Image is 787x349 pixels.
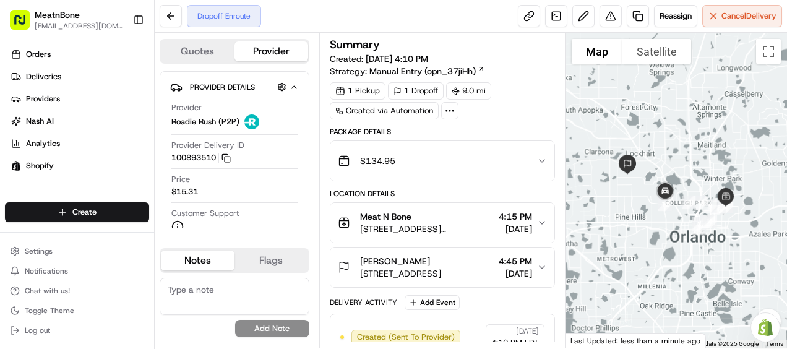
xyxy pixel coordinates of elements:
span: $15.31 [171,186,198,197]
button: 100893510 [171,152,231,163]
button: Toggle fullscreen view [756,39,781,64]
span: [STREET_ADDRESS] [360,267,441,280]
span: Settings [25,246,53,256]
button: [PERSON_NAME][STREET_ADDRESS]4:45 PM[DATE] [330,248,555,287]
button: Show street map [572,39,622,64]
span: [STREET_ADDRESS][PERSON_NAME] [360,223,494,235]
span: Toggle Theme [25,306,74,316]
div: 1 Pickup [330,82,385,100]
a: Powered byPylon [87,209,150,218]
span: Map data ©2025 Google [691,340,759,347]
div: 2 [687,212,711,236]
span: Customer Support [171,208,239,219]
span: [DATE] [499,267,532,280]
h3: Summary [330,39,380,50]
span: Chat with us! [25,286,70,296]
button: Provider Details [170,77,299,97]
button: Create [5,202,149,222]
div: 4 [699,210,722,233]
img: Nash [12,12,37,37]
span: Log out [25,325,50,335]
a: Providers [5,89,154,109]
span: [DATE] 4:10 PM [366,53,428,64]
span: $134.95 [360,155,395,167]
span: API Documentation [117,179,199,191]
button: Settings [5,243,149,260]
span: Providers [26,93,60,105]
span: Created (Sent To Provider) [357,332,455,343]
input: Clear [32,79,204,92]
div: Start new chat [42,118,203,130]
a: Shopify [5,156,154,176]
span: Create [72,207,97,218]
span: 4:15 PM [499,210,532,223]
button: $134.95 [330,141,555,181]
a: Open this area in Google Maps (opens a new window) [569,332,609,348]
span: Pylon [123,209,150,218]
div: 3 [696,210,720,233]
div: 11 [677,191,700,214]
div: We're available if you need us! [42,130,157,140]
div: Package Details [330,127,556,137]
a: Terms [766,340,783,347]
span: Cancel Delivery [721,11,776,22]
span: Nash AI [26,116,54,127]
a: Manual Entry (opn_37jiHh) [369,65,485,77]
button: Provider [234,41,308,61]
span: Shopify [26,160,54,171]
span: Meat N Bone [360,210,411,223]
button: MeatnBone[EMAIL_ADDRESS][DOMAIN_NAME] [5,5,128,35]
span: Created: [330,53,428,65]
div: 📗 [12,180,22,190]
span: [PERSON_NAME] [360,255,430,267]
span: 4:10 PM EDT [491,337,539,348]
span: Provider Delivery ID [171,140,244,151]
div: Strategy: [330,65,485,77]
a: Created via Automation [330,102,439,119]
button: Toggle Theme [5,302,149,319]
div: 10 [689,191,713,215]
img: 1736555255976-a54dd68f-1ca7-489b-9aae-adbdc363a1c4 [12,118,35,140]
button: Chat with us! [5,282,149,299]
div: 1 Dropoff [388,82,444,100]
button: CancelDelivery [702,5,782,27]
span: [DATE] [499,223,532,235]
button: [EMAIL_ADDRESS][DOMAIN_NAME] [35,21,123,31]
span: Reassign [660,11,692,22]
div: Favorites [5,186,149,206]
span: Provider Details [190,82,255,92]
span: Notifications [25,266,68,276]
a: 📗Knowledge Base [7,174,100,196]
button: MeatnBone [35,9,80,21]
img: roadie-logo-v2.jpg [244,114,259,129]
a: Orders [5,45,154,64]
a: Nash AI [5,111,154,131]
button: Map camera controls [756,309,781,334]
span: Analytics [26,138,60,149]
a: Analytics [5,134,154,153]
button: Log out [5,322,149,339]
div: Last Updated: less than a minute ago [566,333,706,348]
button: Flags [234,251,308,270]
img: Google [569,332,609,348]
img: Shopify logo [11,161,21,171]
a: Deliveries [5,67,154,87]
div: Delivery Activity [330,298,397,308]
span: Knowledge Base [25,179,95,191]
a: 💻API Documentation [100,174,204,196]
button: Add Event [405,295,460,310]
button: Reassign [654,5,697,27]
button: Quotes [161,41,234,61]
span: Manual Entry (opn_37jiHh) [369,65,476,77]
button: Meat N Bone[STREET_ADDRESS][PERSON_NAME]4:15 PM[DATE] [330,203,555,243]
span: Orders [26,49,51,60]
span: Roadie Rush (P2P) [171,116,239,127]
span: 4:45 PM [499,255,532,267]
p: Welcome 👋 [12,49,225,69]
span: Provider [171,102,202,113]
span: [DATE] [516,326,539,336]
button: Notifications [5,262,149,280]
